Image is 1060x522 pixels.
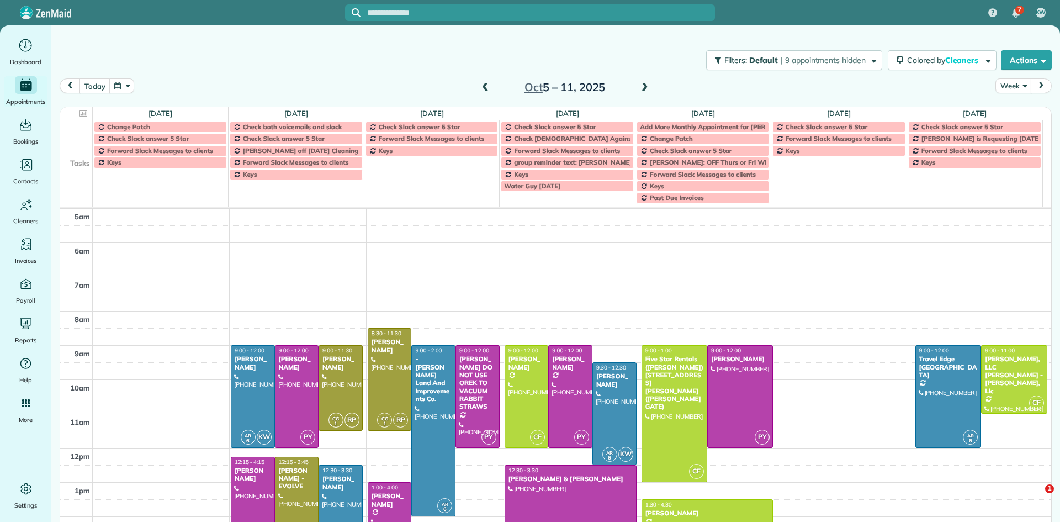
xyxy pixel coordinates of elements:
span: Check [DEMOGRAPHIC_DATA] Against Spreadsheet [514,134,674,143]
span: 9:00 - 12:00 [235,347,264,354]
a: [DATE] [827,109,851,118]
span: 11am [70,418,90,426]
span: Invoices [15,255,37,266]
span: 1:30 - 4:30 [645,501,672,508]
span: AR [606,450,613,456]
span: 7 [1017,6,1021,14]
span: Keys [243,170,257,178]
span: Help [19,375,33,386]
button: Actions [1001,50,1052,70]
span: Check Slack answer 5 Star [107,134,189,143]
a: Reports [4,315,47,346]
span: Check Slack answer 5 Star [379,123,460,131]
span: AR [967,433,974,439]
div: [PERSON_NAME] & [PERSON_NAME] [508,475,633,483]
span: CG [332,415,339,421]
a: [DATE] [963,109,987,118]
span: Check Slack answer 5 Star [786,123,867,131]
div: [PERSON_NAME] [645,509,770,517]
span: CF [530,430,545,445]
span: Bookings [13,136,39,147]
span: 12:30 - 3:30 [322,467,352,474]
span: Cleaners [13,215,38,226]
a: [DATE] [420,109,444,118]
span: Check Slack answer 5 Star [243,134,325,143]
span: CG [381,415,388,421]
div: [PERSON_NAME] DO NOT USE OREK TO VACUUM RABBIT STRAWS [459,355,496,411]
span: Contacts [13,176,38,187]
div: [PERSON_NAME] [596,372,633,388]
div: [PERSON_NAME] [322,475,359,491]
span: Keys [921,158,936,166]
a: [DATE] [149,109,172,118]
span: 12:15 - 4:15 [235,458,264,466]
span: 5am [75,212,90,221]
span: Appointments [6,96,46,107]
span: Keys [514,170,528,178]
span: Oct [524,80,543,94]
a: Bookings [4,116,47,147]
span: | 9 appointments hidden [781,55,866,65]
a: Contacts [4,156,47,187]
small: 6 [963,436,977,446]
span: 1:00 - 4:00 [372,484,398,491]
span: PY [481,430,496,445]
span: 6am [75,246,90,255]
span: KW [257,430,272,445]
a: Appointments [4,76,47,107]
span: KW [618,447,633,462]
a: Filters: Default | 9 appointments hidden [701,50,882,70]
span: Forward Slack Messages to clients [243,158,349,166]
div: - [PERSON_NAME] Land And Improvements Co. [415,355,452,403]
a: Payroll [4,275,47,306]
span: Change Patch [107,123,150,131]
span: 9:00 - 12:00 [508,347,538,354]
span: 9am [75,349,90,358]
span: Forward Slack Messages to clients [514,146,620,155]
button: next [1031,78,1052,93]
span: AR [442,501,448,507]
span: Forward Slack Messages to clients [107,146,213,155]
svg: Focus search [352,8,361,17]
div: Travel Edge [GEOGRAPHIC_DATA] [919,355,978,379]
span: Water Guy [DATE] [504,182,560,190]
span: PY [574,430,589,445]
button: prev [60,78,81,93]
button: Week [995,78,1031,93]
div: [PERSON_NAME], LLC [PERSON_NAME] - [PERSON_NAME], Llc [984,355,1044,395]
span: 1pm [75,486,90,495]
span: Settings [14,500,38,511]
span: 10am [70,383,90,392]
span: KW [1036,8,1046,17]
a: Help [4,355,47,386]
span: 1 [1045,484,1054,493]
a: Invoices [4,235,47,266]
a: [DATE] [691,109,715,118]
span: 12:15 - 2:45 [279,458,309,466]
div: [PERSON_NAME] [552,355,589,371]
span: 9:00 - 11:30 [322,347,352,354]
div: Five Star Rentals ([PERSON_NAME]) [STREET_ADDRESS][PERSON_NAME] ([PERSON_NAME] GATE) [645,355,704,411]
button: today [79,78,110,93]
a: Settings [4,480,47,511]
h2: 5 – 11, 2025 [496,81,634,93]
span: 9:00 - 11:00 [985,347,1015,354]
span: More [19,414,33,425]
div: [PERSON_NAME] - EVOLVE [278,467,316,491]
span: CF [689,464,704,479]
small: 6 [241,436,255,446]
span: PY [755,430,770,445]
div: [PERSON_NAME] [711,355,770,363]
span: 8am [75,315,90,324]
span: group reminder text: [PERSON_NAME] [514,158,632,166]
small: 6 [603,453,617,463]
div: [PERSON_NAME] [234,467,272,483]
span: Past Due Invoices [650,193,704,202]
span: PY [300,430,315,445]
span: 9:00 - 12:00 [279,347,309,354]
button: Filters: Default | 9 appointments hidden [706,50,882,70]
small: 1 [378,419,391,429]
span: RP [344,413,359,428]
span: 12:30 - 3:30 [508,467,538,474]
div: [PERSON_NAME] [371,338,409,354]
